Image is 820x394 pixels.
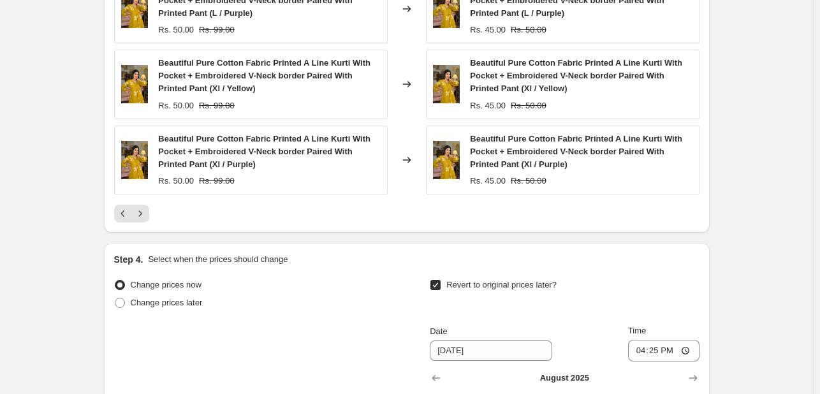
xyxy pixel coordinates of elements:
[199,175,235,187] strike: Rs. 99.00
[470,175,506,187] div: Rs. 45.00
[158,24,194,36] div: Rs. 50.00
[114,253,143,266] h2: Step 4.
[511,99,546,112] strike: Rs. 50.00
[131,298,203,307] span: Change prices later
[158,99,194,112] div: Rs. 50.00
[148,253,288,266] p: Select when the prices should change
[470,58,682,93] span: Beautiful Pure Cotton Fabric Printed A Line Kurti With Pocket + Embroidered V-Neck border Paired ...
[114,205,149,223] nav: Pagination
[430,340,552,361] input: 8/14/2025
[158,134,370,169] span: Beautiful Pure Cotton Fabric Printed A Line Kurti With Pocket + Embroidered V-Neck border Paired ...
[470,24,506,36] div: Rs. 45.00
[684,369,702,387] button: Show next month, September 2025
[511,24,546,36] strike: Rs. 50.00
[433,141,460,179] img: 002B56AE-60C4-4BE2-A40F-BFD97F0146EA_80x.jpg
[158,58,370,93] span: Beautiful Pure Cotton Fabric Printed A Line Kurti With Pocket + Embroidered V-Neck border Paired ...
[158,175,194,187] div: Rs. 50.00
[433,65,460,103] img: 002B56AE-60C4-4BE2-A40F-BFD97F0146EA_80x.jpg
[470,99,506,112] div: Rs. 45.00
[121,141,149,179] img: 002B56AE-60C4-4BE2-A40F-BFD97F0146EA_80x.jpg
[114,205,132,223] button: Previous
[511,175,546,187] strike: Rs. 50.00
[628,326,646,335] span: Time
[430,326,447,336] span: Date
[470,134,682,169] span: Beautiful Pure Cotton Fabric Printed A Line Kurti With Pocket + Embroidered V-Neck border Paired ...
[199,24,235,36] strike: Rs. 99.00
[427,369,445,387] button: Show previous month, July 2025
[199,99,235,112] strike: Rs. 99.00
[628,340,699,361] input: 12:00
[131,205,149,223] button: Next
[446,280,557,289] span: Revert to original prices later?
[121,65,149,103] img: 002B56AE-60C4-4BE2-A40F-BFD97F0146EA_80x.jpg
[131,280,201,289] span: Change prices now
